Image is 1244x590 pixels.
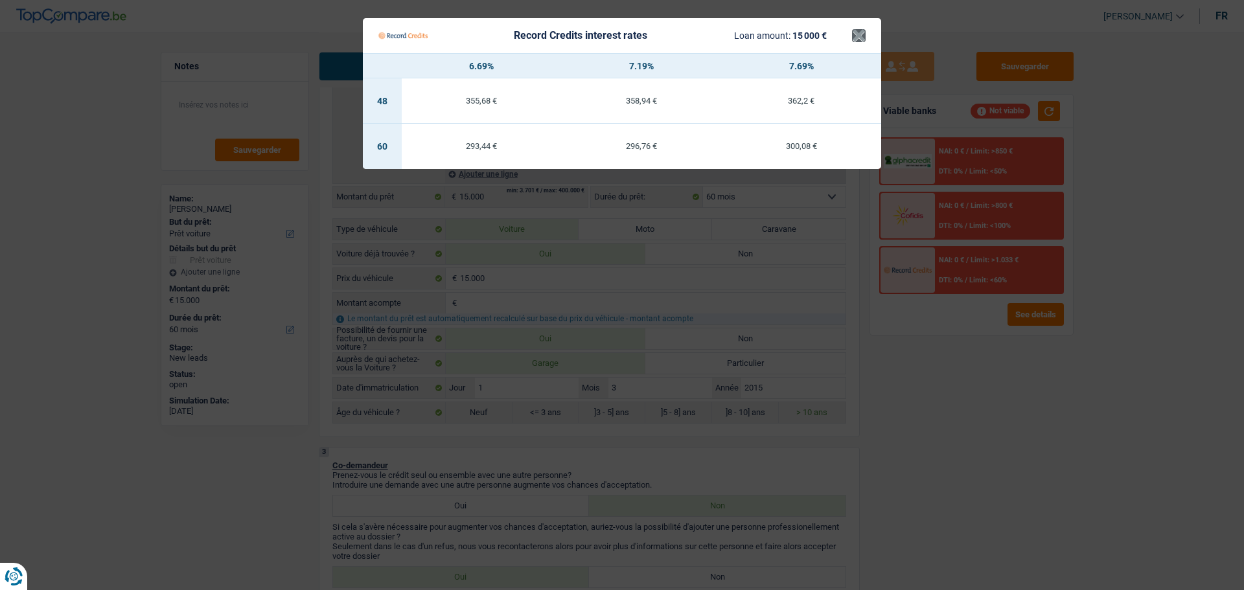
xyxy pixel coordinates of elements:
[562,96,722,105] div: 358,94 €
[402,142,562,150] div: 293,44 €
[792,30,827,41] span: 15 000 €
[562,54,722,78] th: 7.19%
[363,124,402,169] td: 60
[721,96,881,105] div: 362,2 €
[363,78,402,124] td: 48
[852,29,866,42] button: ×
[734,30,790,41] span: Loan amount:
[402,54,562,78] th: 6.69%
[721,142,881,150] div: 300,08 €
[721,54,881,78] th: 7.69%
[402,96,562,105] div: 355,68 €
[562,142,722,150] div: 296,76 €
[378,23,428,48] img: Record Credits
[514,30,647,41] div: Record Credits interest rates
